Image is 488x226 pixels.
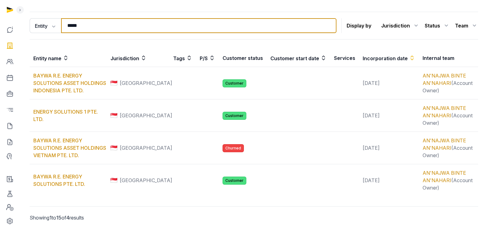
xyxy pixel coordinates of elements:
[267,49,330,67] th: Customer start date
[347,21,371,31] p: Display by
[120,79,172,87] span: [GEOGRAPHIC_DATA]
[359,49,419,67] th: Incorporation date
[330,49,359,67] th: Services
[223,144,244,152] span: Churned
[49,215,52,221] span: 1
[120,177,172,184] span: [GEOGRAPHIC_DATA]
[120,112,172,119] span: [GEOGRAPHIC_DATA]
[30,18,61,33] button: Entity
[196,49,219,67] th: P/S
[33,137,106,158] a: BAYWA R.E. ENERGY SOLUTIONS ASSET HOLDINGS VIETNAM PTE. LTD.
[423,105,466,119] a: AN'NAJWA BINTE AN'NAHARI
[66,215,69,221] span: 4
[423,104,474,127] div: (Account Owner)
[120,144,172,152] span: [GEOGRAPHIC_DATA]
[381,21,420,31] div: Jurisdiction
[423,73,466,86] a: AN'NAJWA BINTE AN'NAHARI
[107,49,169,67] th: Jurisdiction
[423,137,466,151] a: AN'NAJWA BINTE AN'NAHARI
[33,73,106,94] a: BAYWA R.E. ENERGY SOLUTIONS ASSET HOLDINGS INDONESIA PTE. LTD.
[423,137,474,159] div: (Account Owner)
[219,49,267,67] th: Customer status
[33,109,98,122] a: ENERGY SOLUTIONS 1 PTE. LTD.
[56,215,61,221] span: 15
[223,79,246,87] span: Customer
[30,49,107,67] th: Entity name
[359,67,419,99] td: [DATE]
[423,169,474,191] div: (Account Owner)
[359,132,419,164] td: [DATE]
[423,72,474,94] div: (Account Owner)
[223,177,246,185] span: Customer
[33,174,85,187] a: BAYWA R.E. ENERGY SOLUTIONS PTE. LTD.
[455,21,478,31] div: Team
[359,164,419,197] td: [DATE]
[359,99,419,132] td: [DATE]
[223,112,246,120] span: Customer
[419,49,478,67] th: Internal team
[423,170,466,183] a: AN'NAJWA BINTE AN'NAHARI
[425,21,450,31] div: Status
[169,49,196,67] th: Tags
